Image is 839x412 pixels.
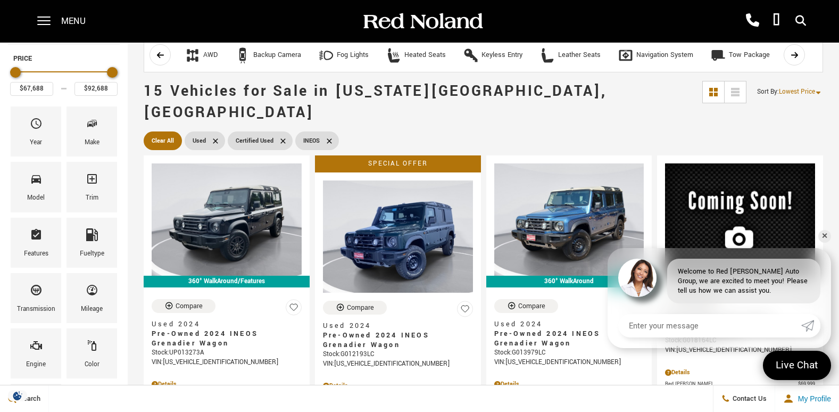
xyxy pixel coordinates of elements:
[361,12,484,31] img: Red Noland Auto Group
[67,328,117,378] div: ColorColor
[193,134,206,147] span: Used
[318,47,334,63] div: Fog Lights
[665,368,815,377] div: Pricing Details - Pre-Owned 2024 INEOS Grenadier Wagon With Navigation & 4WD
[380,44,452,67] button: Heated SeatsHeated Seats
[11,106,61,156] div: YearYear
[770,358,824,373] span: Live Chat
[323,381,473,391] div: Pricing Details - Pre-Owned 2024 INEOS Grenadier Wagon With Navigation & 4WD
[30,281,43,303] span: Transmission
[5,390,30,401] section: Click to Open Cookie Consent Modal
[775,385,839,412] button: Open user profile menu
[784,44,805,65] button: scroll right
[494,299,558,313] button: Compare Vehicle
[518,301,545,311] div: Compare
[86,281,98,303] span: Mileage
[152,163,302,276] img: 2024 INEOS Grenadier Wagon
[730,394,767,403] span: Contact Us
[798,380,815,388] span: $69,999
[303,134,320,147] span: INEOS
[729,51,770,60] div: Tow Package
[13,54,114,63] h5: Price
[347,303,374,312] div: Compare
[81,303,103,315] div: Mileage
[17,303,55,315] div: Transmission
[463,47,479,63] div: Keyless Entry
[494,358,644,367] div: VIN: [US_VEHICLE_IDENTIFICATION_NUMBER]
[618,259,657,297] img: Agent profile photo
[235,47,251,63] div: Backup Camera
[323,180,473,293] img: 2024 INEOS Grenadier Wagon
[286,299,302,320] button: Save Vehicle
[779,87,815,96] span: Lowest Price
[539,47,555,63] div: Leather Seats
[312,44,375,67] button: Fog LightsFog Lights
[152,134,174,147] span: Clear All
[386,47,402,63] div: Heated Seats
[494,380,644,389] div: Pricing Details - Pre-Owned 2024 INEOS Grenadier Wagon With Navigation & 4WD
[107,67,118,78] div: Maximum Price
[494,163,644,276] img: 2024 INEOS Grenadier Wagon
[665,380,798,388] span: Red [PERSON_NAME]
[11,218,61,268] div: FeaturesFeatures
[481,51,522,60] div: Keyless Entry
[323,301,387,315] button: Compare Vehicle
[457,44,528,67] button: Keyless EntryKeyless Entry
[11,273,61,323] div: TransmissionTransmission
[618,47,634,63] div: Navigation System
[86,170,98,192] span: Trim
[801,314,820,337] a: Submit
[494,319,636,329] span: Used 2024
[337,51,369,60] div: Fog Lights
[612,44,699,67] button: Navigation SystemNavigation System
[67,162,117,212] div: TrimTrim
[152,358,302,367] div: VIN: [US_VEHICLE_IDENTIFICATION_NUMBER]
[315,155,481,172] div: Special Offer
[486,276,652,287] div: 360° WalkAround
[457,301,473,322] button: Save Vehicle
[5,390,30,401] img: Opt-Out Icon
[665,380,815,388] a: Red [PERSON_NAME] $69,999
[86,226,98,248] span: Fueltype
[763,351,831,380] a: Live Chat
[152,299,215,313] button: Compare Vehicle
[203,51,218,60] div: AWD
[185,47,201,63] div: AWD
[144,276,310,287] div: 360° WalkAround/Features
[229,44,307,67] button: Backup CameraBackup Camera
[323,321,465,331] span: Used 2024
[667,259,820,303] div: Welcome to Red [PERSON_NAME] Auto Group, we are excited to meet you! Please tell us how we can as...
[10,67,21,78] div: Minimum Price
[757,87,779,96] span: Sort By :
[794,394,831,403] span: My Profile
[704,44,776,67] button: Tow PackageTow Package
[85,359,99,370] div: Color
[86,114,98,137] span: Make
[149,44,171,65] button: scroll left
[404,51,446,60] div: Heated Seats
[665,163,815,279] img: 2024 INEOS Grenadier Wagon
[10,82,53,96] input: Minimum
[253,51,301,60] div: Backup Camera
[26,359,46,370] div: Engine
[152,329,294,348] span: Pre-Owned 2024 INEOS Grenadier Wagon
[236,134,273,147] span: Certified Used
[30,226,43,248] span: Features
[11,162,61,212] div: ModelModel
[67,218,117,268] div: FueltypeFueltype
[27,192,45,204] div: Model
[11,328,61,378] div: EngineEngine
[534,44,607,67] button: Leather SeatsLeather Seats
[179,44,223,67] button: AWDAWD
[618,314,801,337] input: Enter your message
[144,81,607,123] span: 15 Vehicles for Sale in [US_STATE][GEOGRAPHIC_DATA], [GEOGRAPHIC_DATA]
[494,329,636,348] span: Pre-Owned 2024 INEOS Grenadier Wagon
[152,348,302,358] div: Stock : UP013273A
[152,380,302,389] div: Pricing Details - Pre-Owned 2024 INEOS Grenadier Wagon With Navigation & 4WD
[323,331,465,350] span: Pre-Owned 2024 INEOS Grenadier Wagon
[24,248,48,260] div: Features
[152,319,294,329] span: Used 2024
[80,248,104,260] div: Fueltype
[636,51,693,60] div: Navigation System
[86,336,98,359] span: Color
[710,47,726,63] div: Tow Package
